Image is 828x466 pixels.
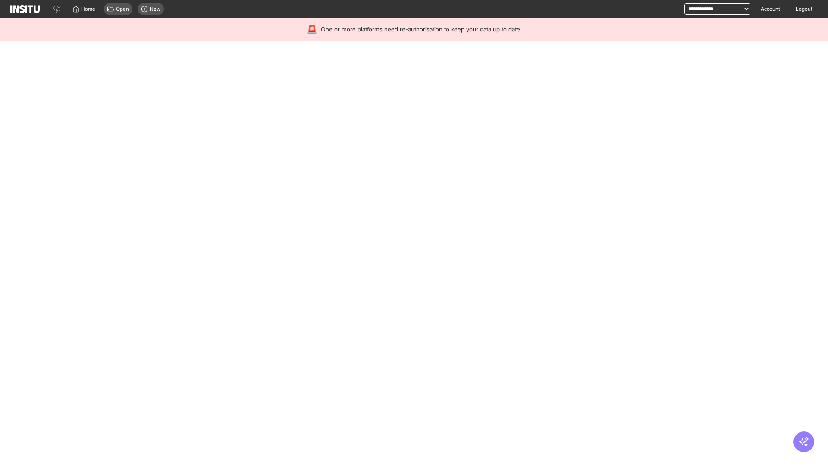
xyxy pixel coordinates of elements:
[150,6,160,13] span: New
[307,23,317,35] div: 🚨
[10,5,40,13] img: Logo
[321,25,521,34] span: One or more platforms need re-authorisation to keep your data up to date.
[81,6,95,13] span: Home
[116,6,129,13] span: Open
